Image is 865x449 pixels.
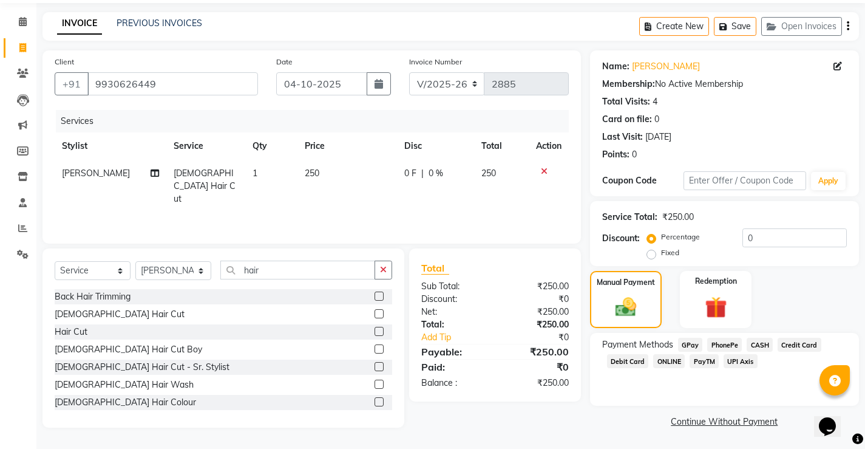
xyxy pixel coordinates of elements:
[602,211,657,224] div: Service Total:
[174,168,236,204] span: [DEMOGRAPHIC_DATA] Hair Cut
[495,344,577,359] div: ₹250.00
[678,338,703,352] span: GPay
[592,416,857,428] a: Continue Without Payment
[698,294,734,321] img: _gift.svg
[662,211,694,224] div: ₹250.00
[409,57,462,67] label: Invoice Number
[684,171,806,190] input: Enter Offer / Coupon Code
[653,354,685,368] span: ONLINE
[55,343,202,356] div: [DEMOGRAPHIC_DATA] Hair Cut Boy
[609,295,643,320] img: _cash.svg
[87,72,258,95] input: Search by Name/Mobile/Email/Code
[814,400,853,437] iframe: chat widget
[653,95,657,108] div: 4
[661,231,700,242] label: Percentage
[412,306,495,318] div: Net:
[495,318,577,331] div: ₹250.00
[429,167,443,180] span: 0 %
[602,78,655,91] div: Membership:
[412,293,495,306] div: Discount:
[56,110,578,132] div: Services
[495,293,577,306] div: ₹0
[639,17,709,36] button: Create New
[421,167,424,180] span: |
[509,331,578,344] div: ₹0
[632,148,637,161] div: 0
[412,331,509,344] a: Add Tip
[495,360,577,374] div: ₹0
[602,174,684,187] div: Coupon Code
[55,361,229,374] div: [DEMOGRAPHIC_DATA] Hair Cut - Sr. Stylist
[690,354,719,368] span: PayTM
[602,78,847,91] div: No Active Membership
[55,57,74,67] label: Client
[245,132,298,160] th: Qty
[661,247,679,258] label: Fixed
[55,290,131,303] div: Back Hair Trimming
[412,377,495,389] div: Balance :
[602,338,673,351] span: Payment Methods
[495,306,577,318] div: ₹250.00
[117,18,202,29] a: PREVIOUS INVOICES
[602,113,652,126] div: Card on file:
[276,57,293,67] label: Date
[220,261,375,279] input: Search or Scan
[55,72,89,95] button: +91
[55,132,166,160] th: Stylist
[495,280,577,293] div: ₹250.00
[811,172,846,190] button: Apply
[597,277,655,288] label: Manual Payment
[166,132,245,160] th: Service
[724,354,758,368] span: UPI Axis
[481,168,496,179] span: 250
[695,276,737,287] label: Redemption
[305,168,319,179] span: 250
[62,168,130,179] span: [PERSON_NAME]
[57,13,102,35] a: INVOICE
[707,338,742,352] span: PhonePe
[421,262,449,275] span: Total
[412,318,495,331] div: Total:
[55,326,87,338] div: Hair Cut
[412,280,495,293] div: Sub Total:
[607,354,649,368] span: Debit Card
[404,167,416,180] span: 0 F
[761,17,842,36] button: Open Invoices
[654,113,659,126] div: 0
[602,60,629,73] div: Name:
[397,132,475,160] th: Disc
[602,131,643,143] div: Last Visit:
[645,131,671,143] div: [DATE]
[412,344,495,359] div: Payable:
[495,377,577,389] div: ₹250.00
[714,17,756,36] button: Save
[55,308,185,321] div: [DEMOGRAPHIC_DATA] Hair Cut
[747,338,773,352] span: CASH
[632,60,700,73] a: [PERSON_NAME]
[602,95,650,108] div: Total Visits:
[474,132,528,160] th: Total
[297,132,396,160] th: Price
[778,338,821,352] span: Credit Card
[253,168,257,179] span: 1
[602,232,640,245] div: Discount:
[55,396,196,409] div: [DEMOGRAPHIC_DATA] Hair Colour
[412,360,495,374] div: Paid:
[602,148,629,161] div: Points:
[55,379,194,391] div: [DEMOGRAPHIC_DATA] Hair Wash
[529,132,569,160] th: Action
